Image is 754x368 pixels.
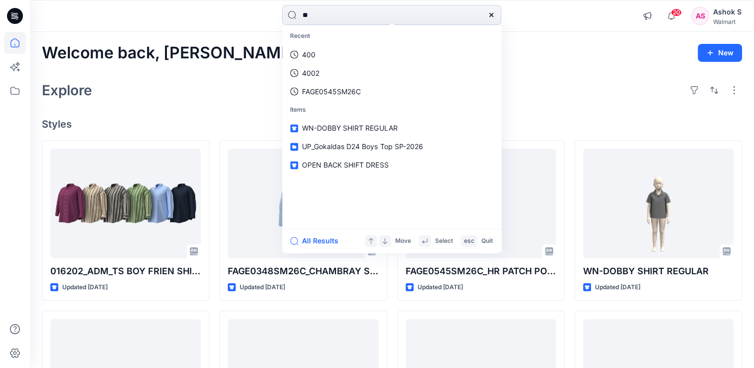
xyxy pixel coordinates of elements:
[302,68,319,78] p: 4002
[435,236,452,246] p: Select
[713,18,742,25] div: Walmart
[284,82,499,101] a: FAGE0545SM26C
[284,138,499,156] a: UP_Gokaldas D24 Boys Top SP-2026
[284,45,499,64] a: 400
[698,44,742,62] button: New
[290,235,345,247] button: All Results
[284,64,499,82] a: 4002
[463,236,474,246] p: esc
[42,118,742,130] h4: Styles
[406,264,556,278] p: FAGE0545SM26C_HR PATCH POCKET CROPPED WIDE LEG
[302,49,315,60] p: 400
[284,119,499,138] a: WN-DOBBY SHIRT REGULAR
[691,7,709,25] div: AS
[583,264,734,278] p: WN-DOBBY SHIRT REGULAR
[284,156,499,175] a: OPEN BACK SHIFT DRESS
[50,264,201,278] p: 016202_ADM_TS BOY FRIEN SHIRT
[228,149,378,258] a: FAGE0348SM26C_CHAMBRAY SHORTS
[302,143,423,151] span: UP_Gokaldas D24 Boys Top SP-2026
[284,101,499,119] p: Items
[284,27,499,45] p: Recent
[62,282,108,293] p: Updated [DATE]
[595,282,640,293] p: Updated [DATE]
[42,82,92,98] h2: Explore
[42,44,297,62] h2: Welcome back, [PERSON_NAME]
[671,8,682,16] span: 20
[418,282,463,293] p: Updated [DATE]
[302,124,397,133] span: WN-DOBBY SHIRT REGULAR
[50,149,201,258] a: 016202_ADM_TS BOY FRIEN SHIRT
[302,86,361,97] p: FAGE0545SM26C
[481,236,492,246] p: Quit
[240,282,285,293] p: Updated [DATE]
[302,161,388,170] span: OPEN BACK SHIFT DRESS
[395,236,411,246] p: Move
[228,264,378,278] p: FAGE0348SM26C_CHAMBRAY SHORTS
[583,149,734,258] a: WN-DOBBY SHIRT REGULAR
[713,6,742,18] div: Ashok S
